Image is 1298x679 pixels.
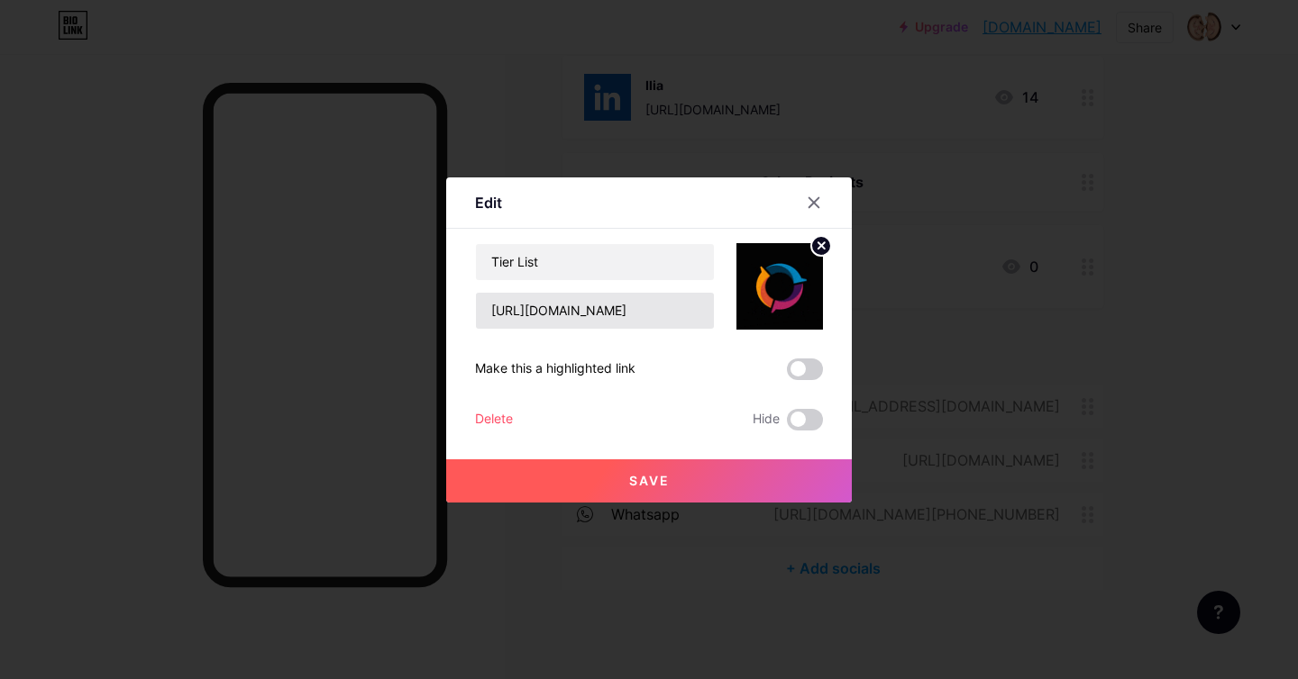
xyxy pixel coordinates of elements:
span: Hide [753,409,780,430]
div: Edit [475,192,502,213]
div: Make this a highlighted link [475,358,635,380]
span: Save [629,473,670,488]
img: link_thumbnail [736,243,823,330]
div: Delete [475,409,513,430]
input: URL [476,293,714,329]
input: Title [476,244,714,280]
button: Save [446,459,852,502]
